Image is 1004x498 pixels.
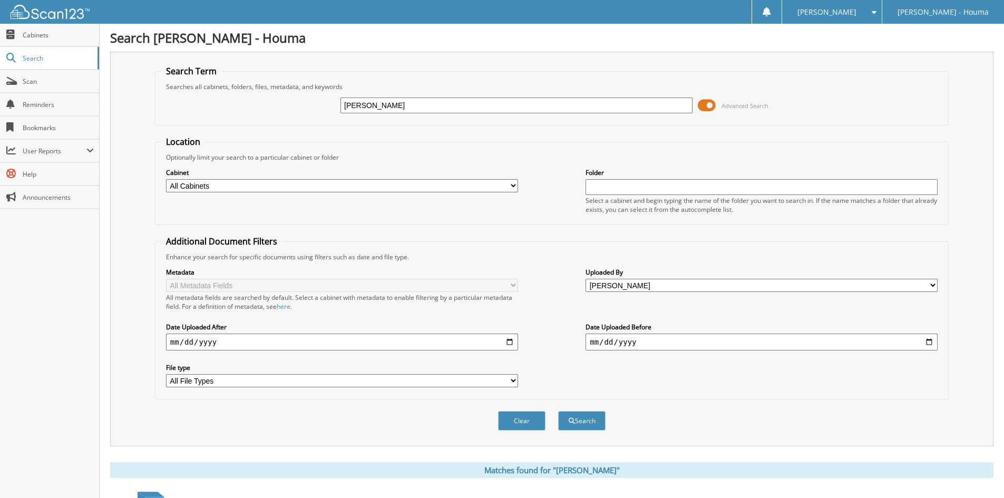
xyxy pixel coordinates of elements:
span: Announcements [23,193,94,202]
div: Searches all cabinets, folders, files, metadata, and keywords [161,82,943,91]
div: Matches found for "[PERSON_NAME]" [110,462,993,478]
label: Folder [586,168,938,177]
button: Search [558,411,606,431]
span: [PERSON_NAME] [797,9,856,15]
span: Help [23,170,94,179]
legend: Location [161,136,206,148]
span: Bookmarks [23,123,94,132]
span: Search [23,54,92,63]
div: All metadata fields are searched by default. Select a cabinet with metadata to enable filtering b... [166,293,518,311]
label: Date Uploaded Before [586,323,938,331]
span: Reminders [23,100,94,109]
img: scan123-logo-white.svg [11,5,90,19]
span: [PERSON_NAME] - Houma [898,9,989,15]
h1: Search [PERSON_NAME] - Houma [110,29,993,46]
span: Cabinets [23,31,94,40]
button: Clear [498,411,545,431]
label: File type [166,363,518,372]
div: Enhance your search for specific documents using filters such as date and file type. [161,252,943,261]
legend: Search Term [161,65,222,77]
span: User Reports [23,147,86,155]
label: Uploaded By [586,268,938,277]
span: Advanced Search [722,102,768,110]
div: Optionally limit your search to a particular cabinet or folder [161,153,943,162]
input: start [166,334,518,350]
label: Date Uploaded After [166,323,518,331]
div: Select a cabinet and begin typing the name of the folder you want to search in. If the name match... [586,196,938,214]
span: Scan [23,77,94,86]
a: here [277,302,290,311]
legend: Additional Document Filters [161,236,282,247]
input: end [586,334,938,350]
label: Cabinet [166,168,518,177]
label: Metadata [166,268,518,277]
